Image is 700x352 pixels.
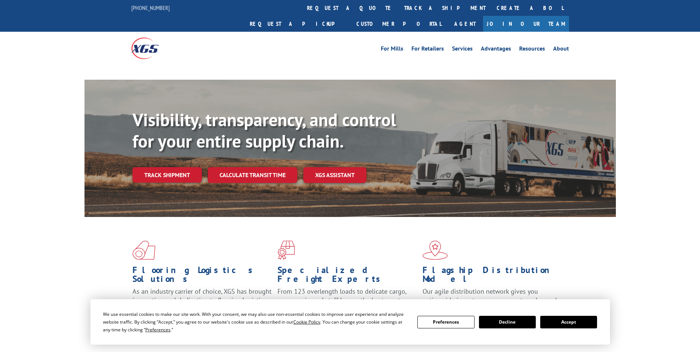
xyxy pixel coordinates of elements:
span: As an industry carrier of choice, XGS has brought innovation and dedication to flooring logistics... [132,287,272,313]
a: About [553,46,569,54]
a: Agent [447,16,483,32]
span: Our agile distribution network gives you nationwide inventory management on demand. [423,287,558,304]
a: For Mills [381,46,403,54]
b: Visibility, transparency, and control for your entire supply chain. [132,108,396,152]
a: Calculate transit time [208,167,297,183]
a: XGS ASSISTANT [303,167,366,183]
span: Preferences [145,327,170,333]
p: From 123 overlength loads to delicate cargo, our experienced staff knows the best way to move you... [277,287,417,320]
a: Request a pickup [244,16,351,32]
div: We use essential cookies to make our site work. With your consent, we may also use non-essential ... [103,310,408,334]
img: xgs-icon-total-supply-chain-intelligence-red [132,241,155,260]
button: Accept [540,316,597,328]
a: Customer Portal [351,16,447,32]
h1: Specialized Freight Experts [277,266,417,287]
a: Services [452,46,473,54]
img: xgs-icon-flagship-distribution-model-red [423,241,448,260]
div: Cookie Consent Prompt [90,299,610,345]
a: For Retailers [411,46,444,54]
a: Resources [519,46,545,54]
a: [PHONE_NUMBER] [131,4,170,11]
button: Decline [479,316,536,328]
a: Join Our Team [483,16,569,32]
button: Preferences [417,316,474,328]
img: xgs-icon-focused-on-flooring-red [277,241,295,260]
a: Track shipment [132,167,202,183]
h1: Flagship Distribution Model [423,266,562,287]
h1: Flooring Logistics Solutions [132,266,272,287]
a: Advantages [481,46,511,54]
span: Cookie Policy [293,319,320,325]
